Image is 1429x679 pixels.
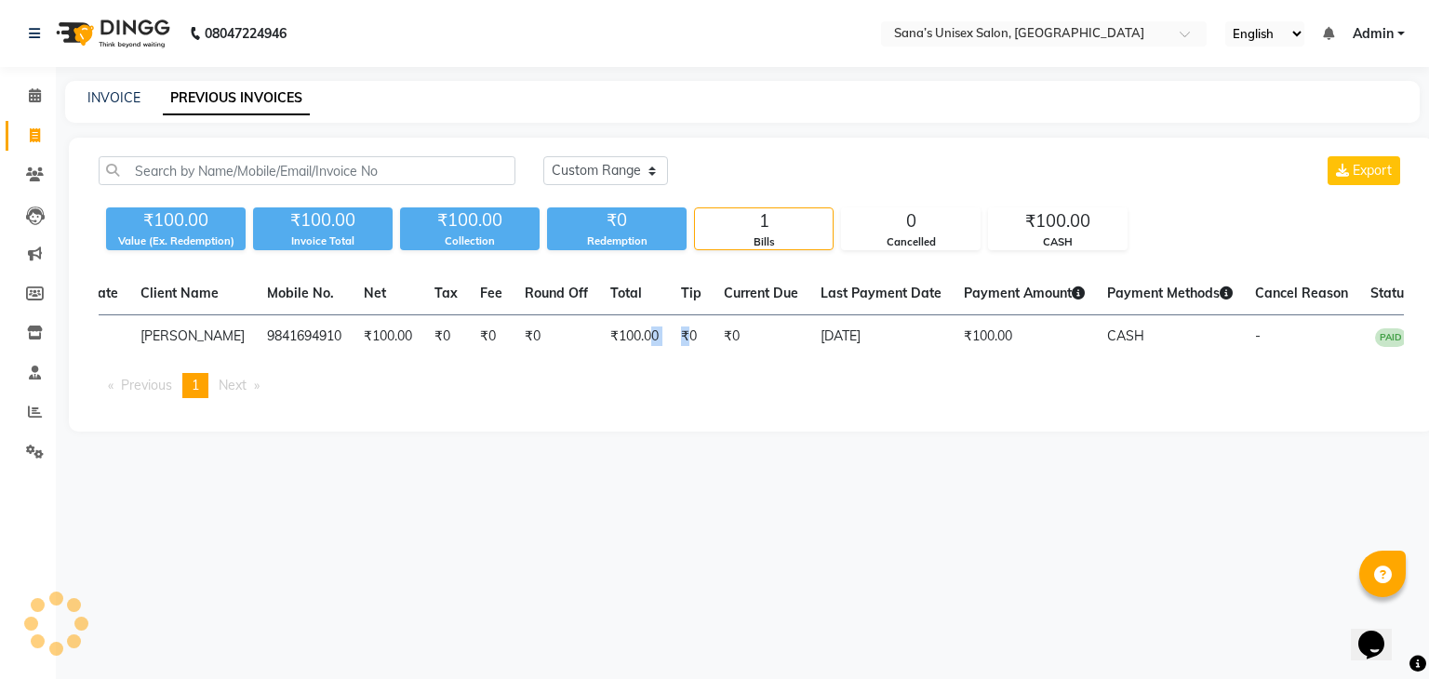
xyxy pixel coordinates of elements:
[256,315,353,359] td: 9841694910
[121,377,172,393] span: Previous
[219,377,247,393] span: Next
[599,315,670,359] td: ₹100.00
[192,377,199,393] span: 1
[353,315,423,359] td: ₹100.00
[106,207,246,233] div: ₹100.00
[163,82,310,115] a: PREVIOUS INVOICES
[713,315,809,359] td: ₹0
[724,285,798,301] span: Current Due
[989,208,1127,234] div: ₹100.00
[1375,328,1407,347] span: PAID
[809,315,953,359] td: [DATE]
[1255,327,1261,344] span: -
[514,315,599,359] td: ₹0
[821,285,942,301] span: Last Payment Date
[989,234,1127,250] div: CASH
[1353,162,1392,179] span: Export
[842,208,980,234] div: 0
[1255,285,1348,301] span: Cancel Reason
[1351,605,1410,660] iframe: chat widget
[423,315,469,359] td: ₹0
[670,315,713,359] td: ₹0
[842,234,980,250] div: Cancelled
[1328,156,1400,185] button: Export
[695,208,833,234] div: 1
[469,315,514,359] td: ₹0
[253,207,393,233] div: ₹100.00
[400,233,540,249] div: Collection
[253,233,393,249] div: Invoice Total
[1353,24,1394,44] span: Admin
[364,285,386,301] span: Net
[525,285,588,301] span: Round Off
[400,207,540,233] div: ₹100.00
[1370,285,1410,301] span: Status
[140,285,219,301] span: Client Name
[681,285,701,301] span: Tip
[695,234,833,250] div: Bills
[87,89,140,106] a: INVOICE
[99,156,515,185] input: Search by Name/Mobile/Email/Invoice No
[1107,285,1233,301] span: Payment Methods
[47,7,175,60] img: logo
[480,285,502,301] span: Fee
[106,233,246,249] div: Value (Ex. Redemption)
[140,327,245,344] span: [PERSON_NAME]
[267,285,334,301] span: Mobile No.
[964,285,1085,301] span: Payment Amount
[547,233,687,249] div: Redemption
[547,207,687,233] div: ₹0
[610,285,642,301] span: Total
[1107,327,1144,344] span: CASH
[205,7,287,60] b: 08047224946
[953,315,1096,359] td: ₹100.00
[99,373,1404,398] nav: Pagination
[434,285,458,301] span: Tax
